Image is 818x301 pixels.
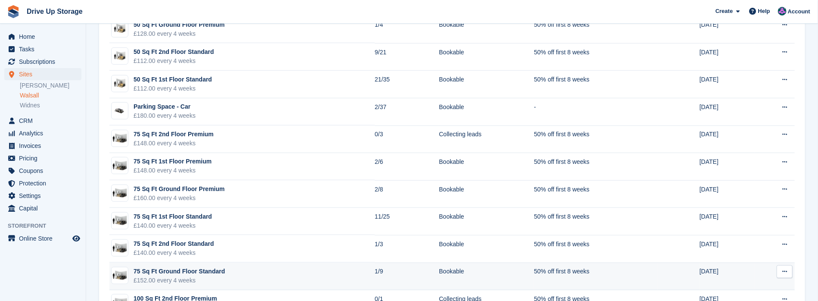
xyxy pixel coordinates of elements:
img: 50-sqft-unit.jpg [112,50,128,63]
td: 1/9 [375,263,439,290]
span: Tasks [19,43,71,55]
a: Widnes [20,101,81,110]
a: menu [4,127,81,139]
a: Walsall [20,91,81,100]
td: 9/21 [375,43,439,71]
div: 50 Sq Ft Ground Floor Premium [134,20,225,29]
td: [DATE] [700,125,754,153]
td: Bookable [439,153,534,181]
a: menu [4,165,81,177]
a: menu [4,232,81,245]
span: Storefront [8,222,86,230]
a: menu [4,68,81,80]
td: 50% off first 8 weeks [534,153,658,181]
img: 75-sqft-unit.jpg [112,160,128,172]
td: 1/4 [375,16,439,44]
img: 75-sqft-unit.jpg [112,214,128,227]
img: 1%20Car%20Lot%20-%20Without%20dimensions.jpg [112,106,128,116]
div: £160.00 every 4 weeks [134,194,225,203]
td: 0/3 [375,125,439,153]
td: [DATE] [700,208,754,235]
img: 75-sqft-unit.jpg [112,132,128,145]
div: 75 Sq Ft Ground Floor Standard [134,267,225,276]
img: 50-sqft-unit.jpg [112,77,128,90]
td: [DATE] [700,235,754,263]
td: 50% off first 8 weeks [534,208,658,235]
td: Bookable [439,208,534,235]
td: [DATE] [700,71,754,98]
span: Capital [19,202,71,214]
div: 50 Sq Ft 2nd Floor Standard [134,47,214,56]
a: menu [4,43,81,55]
img: Andy [778,7,787,16]
td: Bookable [439,263,534,290]
td: 50% off first 8 weeks [534,180,658,208]
td: [DATE] [700,180,754,208]
a: menu [4,31,81,43]
div: £152.00 every 4 weeks [134,276,225,285]
div: 75 Sq Ft 2nd Floor Standard [134,239,214,248]
div: 75 Sq Ft 1st Floor Premium [134,157,211,166]
span: Invoices [19,140,71,152]
img: 75-sqft-unit.jpg [112,187,128,200]
td: [DATE] [700,43,754,71]
a: menu [4,140,81,152]
td: Bookable [439,235,534,263]
td: Bookable [439,43,534,71]
td: - [534,98,658,126]
img: 75-sqft-unit.jpg [112,242,128,254]
td: 50% off first 8 weeks [534,43,658,71]
td: [DATE] [700,98,754,126]
td: 50% off first 8 weeks [534,125,658,153]
td: 1/3 [375,235,439,263]
a: menu [4,56,81,68]
img: 50-sqft-unit.jpg [112,22,128,35]
td: 2/8 [375,180,439,208]
span: Home [19,31,71,43]
td: Bookable [439,98,534,126]
a: menu [4,190,81,202]
a: menu [4,115,81,127]
div: £180.00 every 4 weeks [134,111,196,120]
td: [DATE] [700,263,754,290]
span: Subscriptions [19,56,71,68]
td: [DATE] [700,153,754,181]
div: £128.00 every 4 weeks [134,29,225,38]
td: Bookable [439,16,534,44]
div: 50 Sq Ft 1st Floor Standard [134,75,212,84]
div: 75 Sq Ft Ground Floor Premium [134,185,225,194]
span: Analytics [19,127,71,139]
span: Settings [19,190,71,202]
span: Pricing [19,152,71,164]
td: 50% off first 8 weeks [534,235,658,263]
a: Drive Up Storage [23,4,86,19]
div: 75 Sq Ft 1st Floor Standard [134,212,212,221]
td: 2/37 [375,98,439,126]
td: 21/35 [375,71,439,98]
td: Collecting leads [439,125,534,153]
td: 2/6 [375,153,439,181]
div: 75 Sq Ft 2nd Floor Premium [134,130,214,139]
img: 75-sqft-unit.jpg [112,270,128,282]
td: [DATE] [700,16,754,44]
div: £148.00 every 4 weeks [134,166,211,175]
a: menu [4,152,81,164]
img: stora-icon-8386f47178a22dfd0bd8f6a31ec36ba5ce8667c1dd55bd0f319d3a0aa187defe.svg [7,5,20,18]
div: £112.00 every 4 weeks [134,56,214,66]
td: Bookable [439,71,534,98]
td: 50% off first 8 weeks [534,71,658,98]
div: £148.00 every 4 weeks [134,139,214,148]
span: Create [715,7,733,16]
td: 50% off first 8 weeks [534,263,658,290]
a: menu [4,202,81,214]
span: Sites [19,68,71,80]
span: Protection [19,177,71,189]
td: 50% off first 8 weeks [534,16,658,44]
span: Online Store [19,232,71,245]
a: [PERSON_NAME] [20,82,81,90]
span: Help [758,7,770,16]
div: £140.00 every 4 weeks [134,221,212,230]
td: 11/25 [375,208,439,235]
span: Coupons [19,165,71,177]
td: Bookable [439,180,534,208]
